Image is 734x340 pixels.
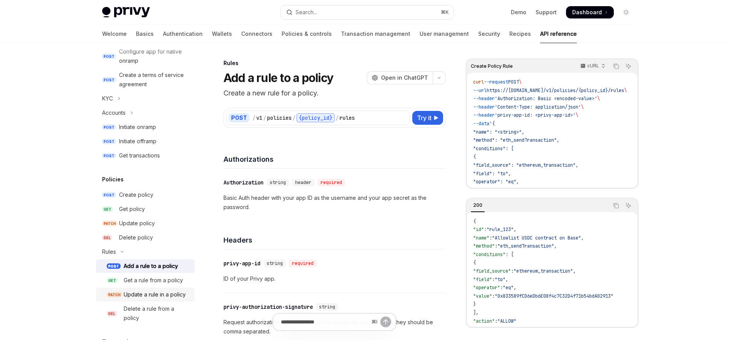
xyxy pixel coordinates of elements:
span: --request [484,79,508,85]
span: --header [473,104,495,110]
button: Open search [281,5,454,19]
div: Authorization [223,179,264,186]
a: POSTCreate policy [96,188,195,202]
div: Initiate onramp [119,122,156,132]
span: "operator" [473,285,500,291]
a: Recipes [509,25,531,43]
span: : [ [506,251,514,258]
span: "action" [473,318,495,324]
span: "ethereum_transaction" [514,268,573,274]
a: DELDelete policy [96,231,195,245]
span: 'Authorization: Basic <encoded-value>' [495,95,597,102]
div: Search... [296,8,317,17]
span: "ALLOW" [497,318,516,324]
span: --header [473,112,495,118]
span: --data [473,121,489,127]
span: --url [473,87,487,94]
a: POSTInitiate onramp [96,120,195,134]
span: curl [473,79,484,85]
a: Authentication [163,25,203,43]
p: Create a new rule for a policy. [223,88,446,99]
a: Policies & controls [282,25,332,43]
span: https://[DOMAIN_NAME]/v1/policies/{policy_id}/rules [487,87,624,94]
span: : [489,235,492,241]
div: {policy_id} [296,113,335,122]
span: POST [102,139,116,144]
div: Get transactions [119,151,160,160]
span: "eth_sendTransaction" [497,243,554,249]
span: , [514,226,516,233]
div: Create policy [119,190,153,199]
p: cURL [587,63,599,69]
span: : [500,285,503,291]
span: 'privy-app-id: <privy-app-id>' [495,112,576,118]
span: \ [519,79,522,85]
span: : [511,268,514,274]
span: "0x833589fCD6eDb6E08f4c7C32D4f71b54bdA02913" [495,293,613,299]
a: POSTAdd a rule to a policy [96,259,195,273]
a: Connectors [241,25,272,43]
span: : [495,243,497,249]
span: POST [102,77,116,83]
span: '{ [489,121,495,127]
a: User management [420,25,469,43]
span: "to" [495,276,506,283]
button: Try it [412,111,443,125]
a: POSTConfigure app for native onramp [96,45,195,68]
div: required [317,179,345,186]
span: : [495,318,497,324]
a: API reference [540,25,577,43]
a: Support [536,8,557,16]
span: \ [581,104,584,110]
span: "operator": "eq", [473,179,519,185]
button: Toggle dark mode [620,6,632,18]
span: "name" [473,235,489,241]
div: Create a terms of service agreement [119,70,190,89]
div: Accounts [102,108,126,117]
a: Welcome [102,25,127,43]
div: POST [229,113,249,122]
button: Toggle Accounts section [96,106,195,120]
span: { [473,154,476,160]
span: GET [107,278,118,283]
p: ID of your Privy app. [223,274,446,283]
button: cURL [576,60,609,73]
span: "field_source": "ethereum_transaction", [473,162,578,168]
a: Security [478,25,500,43]
span: string [267,260,283,266]
div: Get a rule from a policy [124,276,183,285]
h1: Add a rule to a policy [223,71,334,85]
h4: Authorizations [223,154,446,164]
div: / [292,114,296,122]
span: : [492,293,495,299]
span: "conditions" [473,251,506,258]
div: policies [267,114,292,122]
a: Wallets [212,25,232,43]
span: "conditions": [ [473,146,514,152]
div: / [336,114,339,122]
span: "Allowlist USDC contract on Base" [492,235,581,241]
span: PATCH [102,221,118,226]
div: Configure app for native onramp [119,47,190,65]
span: "value" [473,293,492,299]
span: } [473,326,476,332]
div: Get policy [119,204,145,214]
button: Toggle Rules section [96,245,195,259]
a: DELDelete a rule from a policy [96,302,195,325]
span: "rule_123" [487,226,514,233]
a: Demo [511,8,526,16]
button: Open in ChatGPT [367,71,433,84]
a: POSTInitiate offramp [96,134,195,148]
a: POSTGet transactions [96,149,195,162]
div: Delete a rule from a policy [124,304,190,323]
button: Copy the contents from the code block [611,61,621,71]
a: PATCHUpdate policy [96,216,195,230]
a: GETGet a rule from a policy [96,273,195,287]
div: v1 [256,114,262,122]
span: "eq" [503,285,514,291]
div: Update policy [119,219,155,228]
a: POSTCreate a terms of service agreement [96,68,195,91]
span: Dashboard [572,8,602,16]
span: DEL [102,235,112,241]
a: Transaction management [341,25,410,43]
